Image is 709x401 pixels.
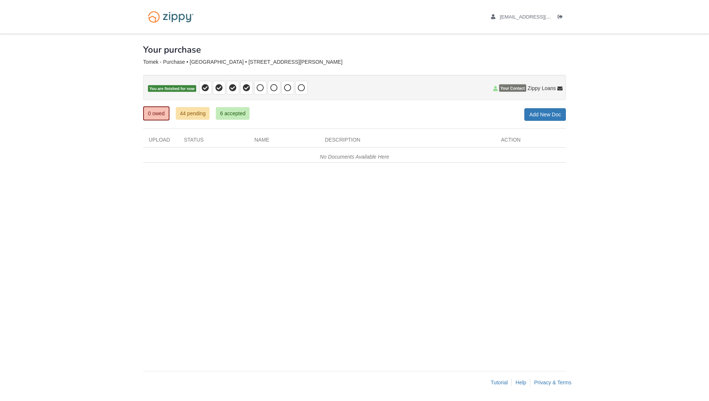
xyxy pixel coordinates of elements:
span: Zippy Loans [528,84,556,92]
em: No Documents Available Here [320,154,389,160]
img: Logo [143,7,198,26]
a: Log out [558,14,566,21]
div: Upload [143,136,178,147]
span: You are finished for now [148,85,196,92]
span: Your Contact [499,84,526,92]
div: Tomek - Purchase • [GEOGRAPHIC_DATA] • [STREET_ADDRESS][PERSON_NAME] [143,59,566,65]
a: Add New Doc [524,108,566,121]
a: Tutorial [491,380,508,385]
div: Name [249,136,319,147]
a: 44 pending [176,107,210,120]
span: tomeklillyv@gmail.com [500,14,585,20]
div: Description [319,136,495,147]
h1: Your purchase [143,45,201,54]
a: 6 accepted [216,107,250,120]
a: edit profile [491,14,585,21]
a: Privacy & Terms [534,380,571,385]
a: 0 owed [143,106,169,120]
div: Action [495,136,566,147]
div: Status [178,136,249,147]
a: Help [515,380,526,385]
